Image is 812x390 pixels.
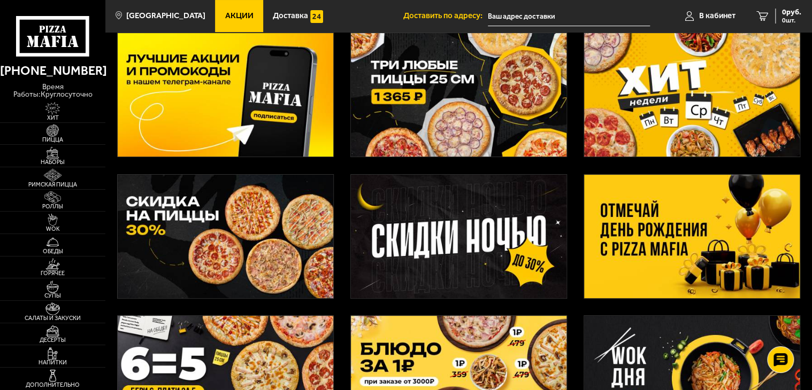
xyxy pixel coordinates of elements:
[782,9,801,16] span: 0 руб.
[273,12,308,20] span: Доставка
[225,12,254,20] span: Акции
[699,12,736,20] span: В кабинет
[782,17,801,24] span: 0 шт.
[310,10,323,23] img: 15daf4d41897b9f0e9f617042186c801.svg
[488,6,650,26] input: Ваш адрес доставки
[126,12,205,20] span: [GEOGRAPHIC_DATA]
[403,12,488,20] span: Доставить по адресу:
